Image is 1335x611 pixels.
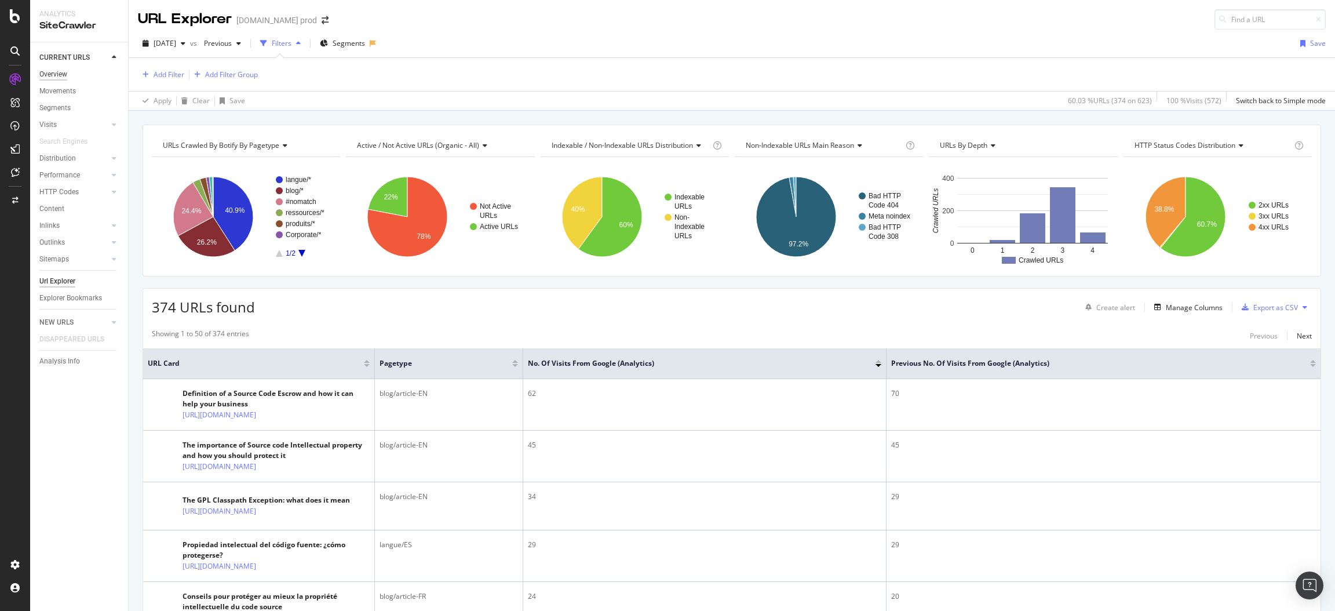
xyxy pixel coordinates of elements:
[225,206,245,214] text: 40.9%
[154,38,176,48] span: 2024 Sep. 6th
[929,166,1117,267] svg: A chart.
[183,440,370,461] div: The importance of Source code Intellectual property and how you should protect it
[138,34,190,53] button: [DATE]
[528,591,881,602] div: 24
[1214,9,1326,30] input: Find a URL
[1259,201,1289,209] text: 2xx URLs
[39,9,119,19] div: Analytics
[183,409,256,421] a: [URL][DOMAIN_NAME]
[39,136,99,148] a: Search Engines
[1259,223,1289,231] text: 4xx URLs
[355,136,524,155] h4: Active / Not Active URLs
[674,193,705,201] text: Indexable
[315,34,370,53] button: Segments
[891,358,1293,369] span: Previous No. of Visits from Google (Analytics)
[950,239,954,248] text: 0
[346,166,532,267] div: A chart.
[940,140,987,150] span: URLs by Depth
[39,136,87,148] div: Search Engines
[138,92,172,110] button: Apply
[39,119,108,131] a: Visits
[735,166,921,267] div: A chart.
[1124,166,1312,267] svg: A chart.
[39,220,108,232] a: Inlinks
[199,34,246,53] button: Previous
[541,166,727,267] svg: A chart.
[333,38,365,48] span: Segments
[39,68,120,81] a: Overview
[1166,96,1221,106] div: 100 % Visits ( 572 )
[1296,34,1326,53] button: Save
[943,207,954,215] text: 200
[380,388,518,399] div: blog/article-EN
[138,68,184,82] button: Add Filter
[163,140,279,150] span: URLs Crawled By Botify By pagetype
[199,38,232,48] span: Previous
[1068,96,1152,106] div: 60.03 % URLs ( 374 on 623 )
[417,232,431,241] text: 78%
[39,186,108,198] a: HTTP Codes
[869,223,901,231] text: Bad HTTP
[39,237,108,249] a: Outlinks
[286,187,304,195] text: blog/*
[39,152,108,165] a: Distribution
[380,440,518,450] div: blog/article-EN
[183,461,256,472] a: [URL][DOMAIN_NAME]
[39,152,76,165] div: Distribution
[39,292,102,304] div: Explorer Bookmarks
[205,70,258,79] div: Add Filter Group
[746,140,854,150] span: Non-Indexable URLs Main Reason
[138,9,232,29] div: URL Explorer
[1253,303,1298,312] div: Export as CSV
[528,492,881,502] div: 34
[152,166,338,267] div: A chart.
[552,140,693,150] span: Indexable / Non-Indexable URLs distribution
[39,275,120,288] a: Url Explorer
[39,52,90,64] div: CURRENT URLS
[674,232,692,240] text: URLs
[183,540,370,561] div: Propiedad intelectual del código fuente: ¿cómo protegerse?
[1019,256,1063,264] text: Crawled URLs
[380,358,495,369] span: pagetype
[480,202,511,210] text: Not Active
[39,169,80,181] div: Performance
[39,253,108,266] a: Sitemaps
[181,207,201,215] text: 24.4%
[39,102,71,114] div: Segments
[938,136,1107,155] h4: URLs by Depth
[943,174,954,183] text: 400
[152,329,249,343] div: Showing 1 to 50 of 374 entries
[1091,246,1095,254] text: 4
[1081,298,1135,317] button: Create alert
[1250,331,1278,341] div: Previous
[286,209,324,217] text: ressources/*
[357,140,479,150] span: Active / Not Active URLs (organic - all)
[39,333,104,345] div: DISAPPEARED URLS
[39,333,116,345] a: DISAPPEARED URLS
[1297,331,1312,341] div: Next
[286,176,311,184] text: langue/*
[39,253,69,266] div: Sitemaps
[1031,246,1035,254] text: 2
[674,202,692,210] text: URLs
[789,240,808,248] text: 97.2%
[528,388,881,399] div: 62
[869,232,899,241] text: Code 308
[148,358,361,369] span: URL Card
[286,249,296,257] text: 1/2
[891,540,1316,550] div: 29
[674,213,690,221] text: Non-
[39,292,120,304] a: Explorer Bookmarks
[256,34,305,53] button: Filters
[1296,572,1323,599] div: Open Intercom Messenger
[1197,220,1216,228] text: 60.7%
[236,14,317,26] div: [DOMAIN_NAME] prod
[1150,300,1223,314] button: Manage Columns
[161,136,330,155] h4: URLs Crawled By Botify By pagetype
[528,358,858,369] span: No. of Visits from Google (Analytics)
[215,92,245,110] button: Save
[229,96,245,106] div: Save
[39,237,65,249] div: Outlinks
